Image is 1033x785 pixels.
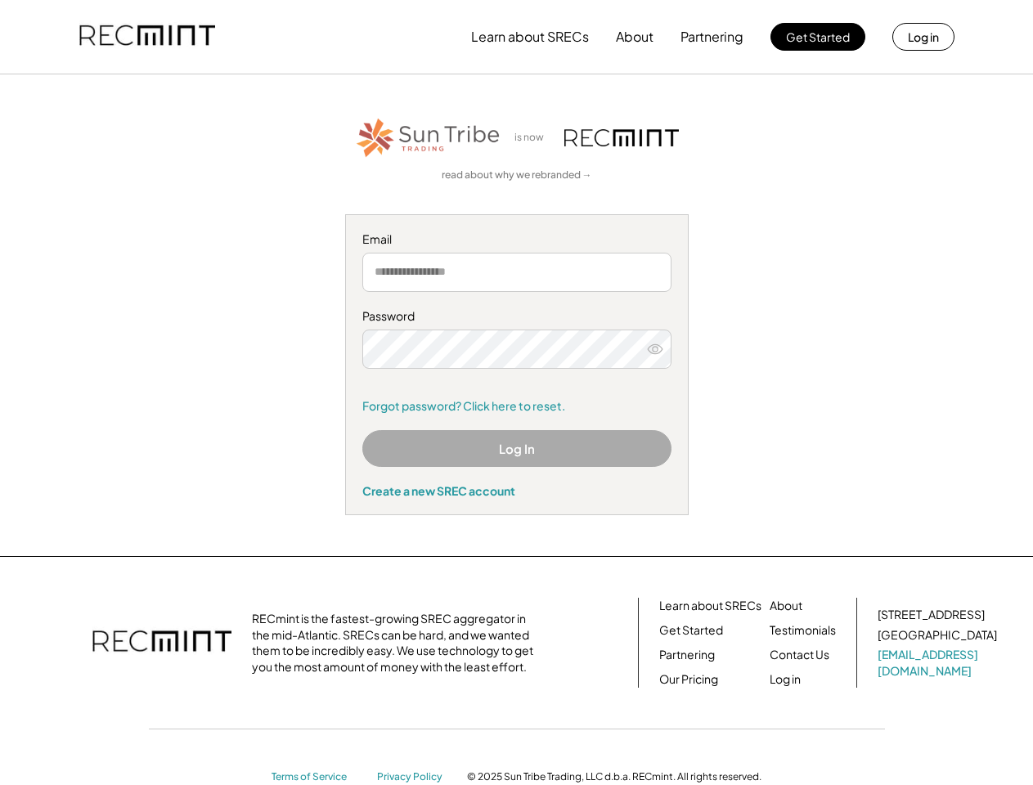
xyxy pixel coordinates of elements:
[362,483,671,498] div: Create a new SREC account
[770,647,829,663] a: Contact Us
[892,23,954,51] button: Log in
[79,9,215,65] img: recmint-logotype%403x.png
[471,20,589,53] button: Learn about SRECs
[878,627,997,644] div: [GEOGRAPHIC_DATA]
[467,770,761,783] div: © 2025 Sun Tribe Trading, LLC d.b.a. RECmint. All rights reserved.
[377,770,451,784] a: Privacy Policy
[362,308,671,325] div: Password
[252,611,542,675] div: RECmint is the fastest-growing SREC aggregator in the mid-Atlantic. SRECs can be hard, and we wan...
[770,622,836,639] a: Testimonials
[878,647,1000,679] a: [EMAIL_ADDRESS][DOMAIN_NAME]
[659,598,761,614] a: Learn about SRECs
[680,20,743,53] button: Partnering
[92,614,231,671] img: recmint-logotype%403x.png
[770,598,802,614] a: About
[362,231,671,248] div: Email
[659,622,723,639] a: Get Started
[659,671,718,688] a: Our Pricing
[564,129,679,146] img: recmint-logotype%403x.png
[770,671,801,688] a: Log in
[659,647,715,663] a: Partnering
[510,131,556,145] div: is now
[272,770,362,784] a: Terms of Service
[355,115,502,160] img: STT_Horizontal_Logo%2B-%2BColor.png
[362,430,671,467] button: Log In
[442,168,592,182] a: read about why we rebranded →
[362,398,671,415] a: Forgot password? Click here to reset.
[878,607,985,623] div: [STREET_ADDRESS]
[616,20,653,53] button: About
[770,23,865,51] button: Get Started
